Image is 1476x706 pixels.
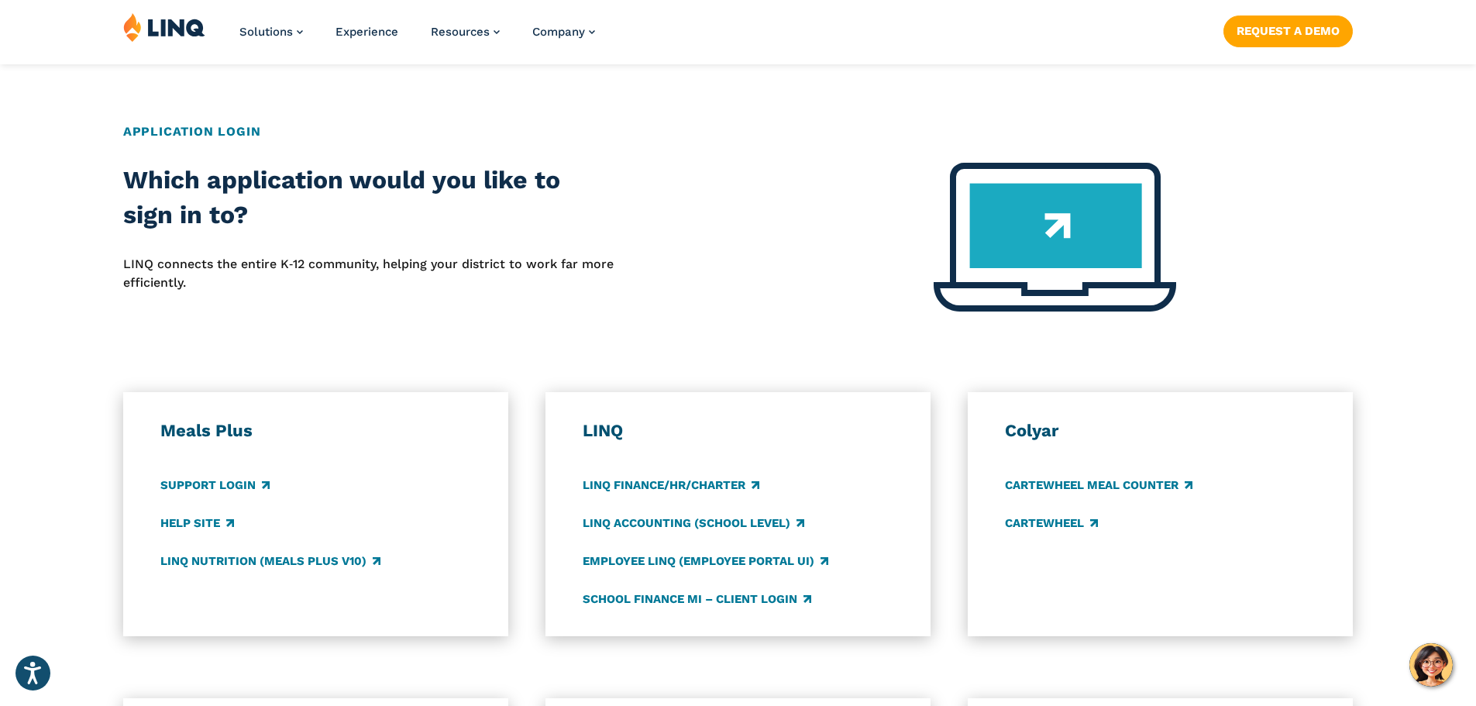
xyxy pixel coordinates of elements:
a: Company [532,25,595,39]
p: LINQ connects the entire K‑12 community, helping your district to work far more efficiently. [123,255,614,293]
span: Resources [431,25,490,39]
h3: LINQ [583,420,894,442]
img: LINQ | K‑12 Software [123,12,205,42]
span: Company [532,25,585,39]
a: Solutions [239,25,303,39]
a: CARTEWHEEL Meal Counter [1005,477,1192,494]
h2: Application Login [123,122,1353,141]
a: LINQ Nutrition (Meals Plus v10) [160,553,380,570]
nav: Primary Navigation [239,12,595,64]
span: Solutions [239,25,293,39]
a: CARTEWHEEL [1005,515,1098,532]
a: Request a Demo [1223,15,1353,46]
a: LINQ Finance/HR/Charter [583,477,759,494]
h3: Meals Plus [160,420,472,442]
a: Support Login [160,477,270,494]
a: Resources [431,25,500,39]
a: School Finance MI – Client Login [583,591,811,608]
a: Experience [335,25,398,39]
button: Hello, have a question? Let’s chat. [1409,643,1453,687]
a: Employee LINQ (Employee Portal UI) [583,553,828,570]
a: Help Site [160,515,234,532]
h2: Which application would you like to sign in to? [123,163,614,233]
a: LINQ Accounting (school level) [583,515,804,532]
h3: Colyar [1005,420,1316,442]
nav: Button Navigation [1223,12,1353,46]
